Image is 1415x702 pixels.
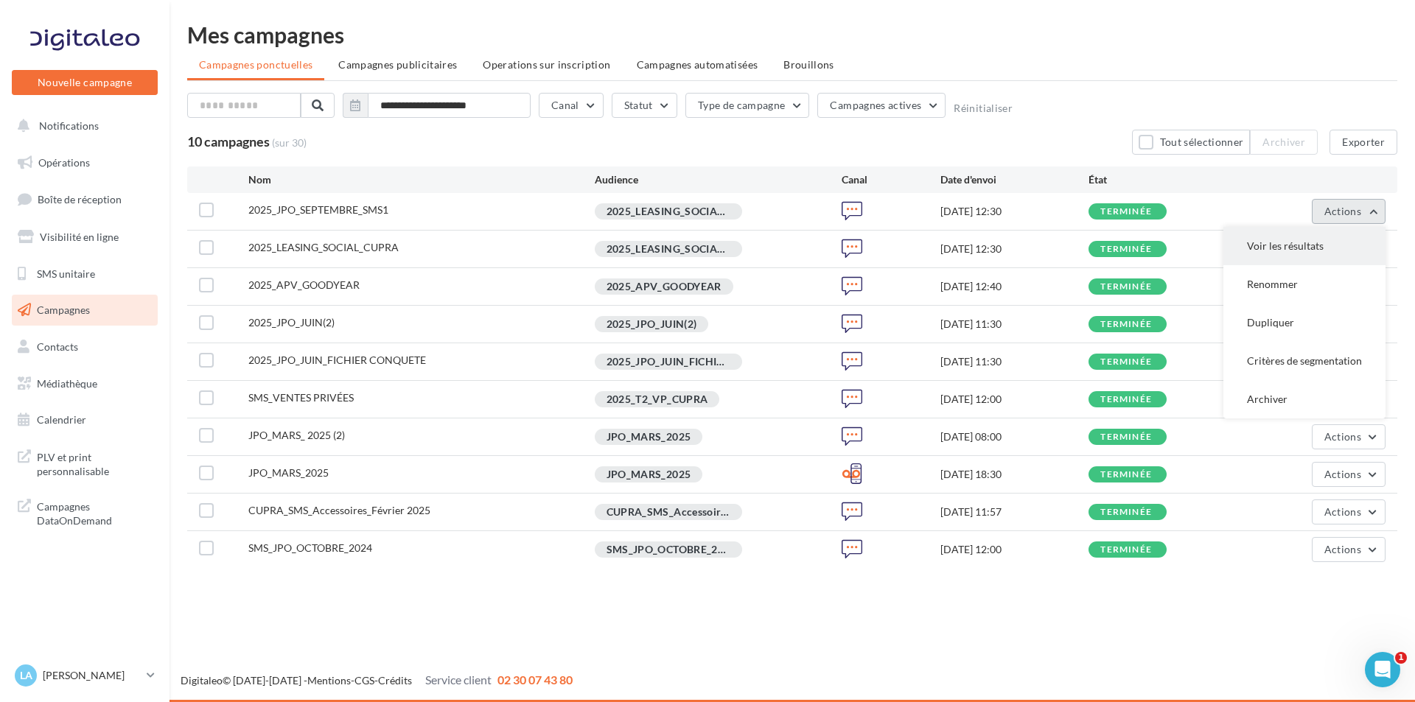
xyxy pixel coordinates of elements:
[1223,342,1386,380] button: Critères de segmentation
[248,278,360,291] span: 2025_APV_GOODYEAR
[595,172,842,187] div: Audience
[539,93,604,118] button: Canal
[9,147,161,178] a: Opérations
[248,466,329,479] span: JPO_MARS_2025
[595,504,742,520] div: CUPRA_SMS_Accessoires_Février
[595,391,720,407] div: 2025_T2_VP_CUPRA
[1324,505,1361,518] span: Actions
[940,392,1089,407] div: [DATE] 12:00
[612,93,677,118] button: Statut
[1089,172,1237,187] div: État
[1324,430,1361,443] span: Actions
[40,231,119,243] span: Visibilité en ligne
[37,303,90,316] span: Campagnes
[595,466,703,482] div: JPO_MARS_2025
[1100,432,1152,442] div: terminée
[181,674,223,687] a: Digitaleo
[37,340,78,353] span: Contacts
[9,491,161,534] a: Campagnes DataOnDemand
[12,70,158,95] button: Nouvelle campagne
[1312,199,1386,224] button: Actions
[940,172,1089,187] div: Date d'envoi
[1223,380,1386,418] button: Archiver
[595,278,733,295] div: 2025_APV_GOODYEAR
[1100,545,1152,555] div: terminée
[37,377,97,390] span: Médiathèque
[783,58,834,71] span: Brouillons
[595,241,742,257] div: 2025_LEASING_SOCIAL_CUPRA
[12,661,158,689] a: La [PERSON_NAME]
[248,429,345,441] span: JPO_MARS_ 2025 (2)
[1324,205,1361,217] span: Actions
[425,673,492,687] span: Service client
[39,119,99,132] span: Notifications
[37,496,152,528] span: Campagnes DataOnDemand
[187,133,270,150] span: 10 campagnes
[20,668,32,683] span: La
[940,242,1089,256] div: [DATE] 12:30
[187,24,1397,46] div: Mes campagnes
[940,279,1089,294] div: [DATE] 12:40
[272,136,307,150] span: (sur 30)
[497,673,573,687] span: 02 30 07 43 80
[9,295,161,326] a: Campagnes
[1312,537,1386,562] button: Actions
[940,467,1089,482] div: [DATE] 18:30
[38,156,90,169] span: Opérations
[940,354,1089,369] div: [DATE] 11:30
[181,674,573,687] span: © [DATE]-[DATE] - - -
[595,429,703,445] div: JPO_MARS_2025
[338,58,457,71] span: Campagnes publicitaires
[595,316,709,332] div: 2025_JPO_JUIN(2)
[1250,130,1318,155] button: Archiver
[1100,207,1152,217] div: terminée
[1324,468,1361,480] span: Actions
[248,316,335,329] span: 2025_JPO_JUIN(2)
[830,99,921,111] span: Campagnes actives
[685,93,810,118] button: Type de campagne
[595,203,742,220] div: 2025_LEASING_SOCIAL_CUPRA
[9,441,161,485] a: PLV et print personnalisable
[9,222,161,253] a: Visibilité en ligne
[378,674,412,687] a: Crédits
[1395,652,1407,664] span: 1
[9,259,161,289] a: SMS unitaire
[1100,245,1152,254] div: terminée
[940,429,1089,444] div: [DATE] 08:00
[954,102,1013,114] button: Réinitialiser
[817,93,946,118] button: Campagnes actives
[9,404,161,435] a: Calendrier
[38,193,122,206] span: Boîte de réception
[1100,320,1152,329] div: terminée
[483,58,610,71] span: Operations sur inscription
[248,354,426,366] span: 2025_JPO_JUIN_FICHIER CONQUETE
[9,368,161,399] a: Médiathèque
[354,674,374,687] a: CGS
[1132,130,1250,155] button: Tout sélectionner
[248,172,595,187] div: Nom
[43,668,141,683] p: [PERSON_NAME]
[248,541,372,554] span: SMS_JPO_OCTOBRE_2024
[1223,265,1386,303] button: Renommer
[1223,303,1386,342] button: Dupliquer
[1100,508,1152,517] div: terminée
[248,504,430,516] span: CUPRA_SMS_Accessoires_Février 2025
[9,110,155,141] button: Notifications
[1100,395,1152,404] div: terminée
[9,331,161,362] a: Contacts
[248,391,354,404] span: SMS_VENTES PRIVÉES
[595,541,742,558] div: SMS_JPO_OCTOBRE_2024
[1330,130,1397,155] button: Exporter
[9,183,161,215] a: Boîte de réception
[637,58,758,71] span: Campagnes automatisées
[595,354,742,370] div: 2025_JPO_JUIN_FICHIER CONQUETE
[1100,282,1152,292] div: terminée
[940,317,1089,331] div: [DATE] 11:30
[842,172,940,187] div: Canal
[248,203,388,216] span: 2025_JPO_SEPTEMBRE_SMS1
[37,267,95,279] span: SMS unitaire
[37,447,152,479] span: PLV et print personnalisable
[1324,543,1361,555] span: Actions
[307,674,351,687] a: Mentions
[940,204,1089,219] div: [DATE] 12:30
